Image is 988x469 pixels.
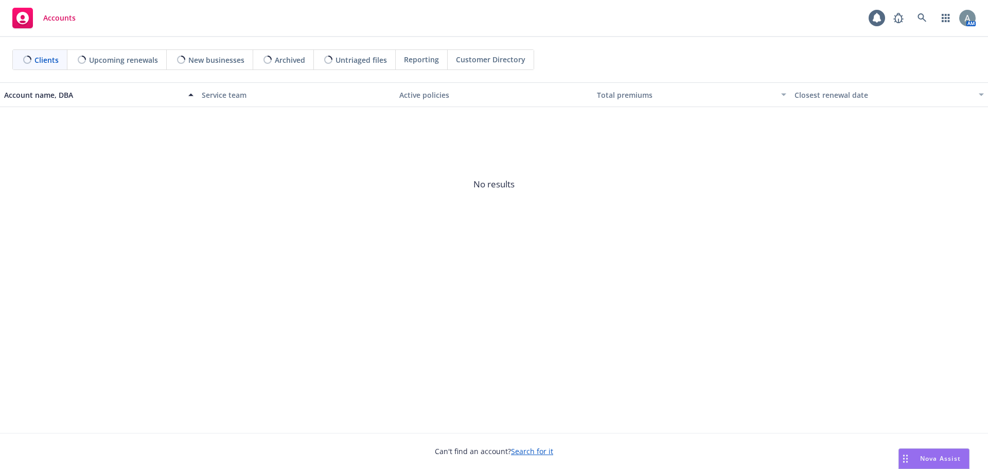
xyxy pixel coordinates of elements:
span: Nova Assist [920,454,961,463]
span: Upcoming renewals [89,55,158,65]
button: Active policies [395,82,593,107]
a: Report a Bug [888,8,909,28]
button: Nova Assist [898,448,969,469]
div: Account name, DBA [4,90,182,100]
span: Reporting [404,54,439,65]
span: Clients [34,55,59,65]
div: Active policies [399,90,589,100]
div: Service team [202,90,391,100]
a: Search [912,8,932,28]
div: Total premiums [597,90,775,100]
img: photo [959,10,976,26]
div: Drag to move [899,449,912,468]
button: Total premiums [593,82,790,107]
a: Search for it [511,446,553,456]
span: Can't find an account? [435,446,553,457]
span: Untriaged files [336,55,387,65]
button: Closest renewal date [790,82,988,107]
span: Customer Directory [456,54,525,65]
button: Service team [198,82,395,107]
span: New businesses [188,55,244,65]
span: Accounts [43,14,76,22]
a: Accounts [8,4,80,32]
a: Switch app [936,8,956,28]
div: Closest renewal date [795,90,973,100]
span: Archived [275,55,305,65]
